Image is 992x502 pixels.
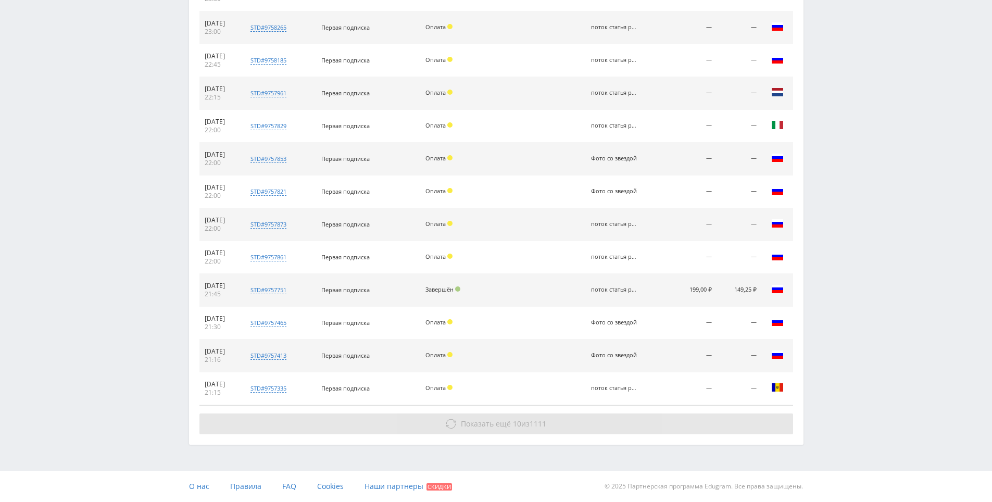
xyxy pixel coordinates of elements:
[317,471,344,502] a: Cookies
[230,471,261,502] a: Правила
[663,274,718,307] td: 199,00 ₽
[591,385,638,392] div: поток статья рерайт
[250,89,286,97] div: std#9757961
[321,319,370,327] span: Первая подписка
[205,356,236,364] div: 21:16
[199,413,793,434] button: Показать ещё 10из1111
[205,388,236,397] div: 21:15
[425,220,446,228] span: Оплата
[717,241,761,274] td: —
[771,53,784,66] img: rus.png
[447,221,453,226] span: Холд
[205,249,236,257] div: [DATE]
[205,282,236,290] div: [DATE]
[447,57,453,62] span: Холд
[425,121,446,129] span: Оплата
[282,481,296,491] span: FAQ
[447,122,453,128] span: Холд
[501,471,803,502] div: © 2025 Партнёрская программа Edugram. Все права защищены.
[205,85,236,93] div: [DATE]
[717,208,761,241] td: —
[205,150,236,159] div: [DATE]
[591,122,638,129] div: поток статья рерайт
[591,254,638,260] div: поток статья рерайт
[663,11,718,44] td: —
[591,286,638,293] div: поток статья рерайт
[321,384,370,392] span: Первая подписка
[205,118,236,126] div: [DATE]
[591,221,638,228] div: поток статья рерайт
[205,290,236,298] div: 21:45
[771,381,784,394] img: mda.png
[321,220,370,228] span: Первая подписка
[530,419,546,429] span: 1111
[250,155,286,163] div: std#9757853
[205,380,236,388] div: [DATE]
[771,348,784,361] img: rus.png
[321,56,370,64] span: Первая подписка
[205,28,236,36] div: 23:00
[591,24,638,31] div: поток статья рерайт
[250,187,286,196] div: std#9757821
[591,319,638,326] div: Фото со звездой
[205,257,236,266] div: 22:00
[205,216,236,224] div: [DATE]
[591,188,638,195] div: Фото со звездой
[425,285,454,293] span: Завершён
[447,319,453,324] span: Холд
[717,11,761,44] td: —
[250,122,286,130] div: std#9757829
[250,319,286,327] div: std#9757465
[771,20,784,33] img: rus.png
[717,44,761,77] td: —
[205,347,236,356] div: [DATE]
[425,56,446,64] span: Оплата
[365,481,423,491] span: Наши партнеры
[230,481,261,491] span: Правила
[455,286,460,292] span: Подтвержден
[205,315,236,323] div: [DATE]
[771,184,784,197] img: rus.png
[321,352,370,359] span: Первая подписка
[447,155,453,160] span: Холд
[663,110,718,143] td: —
[205,19,236,28] div: [DATE]
[663,307,718,340] td: —
[447,90,453,95] span: Холд
[282,471,296,502] a: FAQ
[250,23,286,32] div: std#9758265
[663,241,718,274] td: —
[205,192,236,200] div: 22:00
[771,316,784,328] img: rus.png
[205,159,236,167] div: 22:00
[663,208,718,241] td: —
[425,89,446,96] span: Оплата
[321,187,370,195] span: Первая подписка
[771,152,784,164] img: rus.png
[205,183,236,192] div: [DATE]
[250,220,286,229] div: std#9757873
[717,77,761,110] td: —
[591,155,638,162] div: Фото со звездой
[250,352,286,360] div: std#9757413
[365,471,452,502] a: Наши партнеры Скидки
[447,254,453,259] span: Холд
[447,24,453,29] span: Холд
[663,44,718,77] td: —
[461,419,511,429] span: Показать ещё
[317,481,344,491] span: Cookies
[591,90,638,96] div: поток статья рерайт
[717,143,761,175] td: —
[205,52,236,60] div: [DATE]
[591,352,638,359] div: Фото со звездой
[717,307,761,340] td: —
[663,77,718,110] td: —
[717,110,761,143] td: —
[717,175,761,208] td: —
[321,286,370,294] span: Первая подписка
[425,23,446,31] span: Оплата
[189,481,209,491] span: О нас
[663,372,718,405] td: —
[425,351,446,359] span: Оплата
[189,471,209,502] a: О нас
